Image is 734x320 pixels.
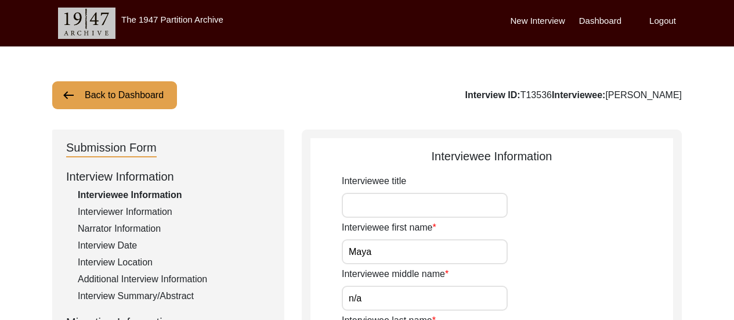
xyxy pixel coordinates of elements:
div: Interview Information [66,168,270,185]
div: Interviewee Information [78,188,270,202]
div: Interview Summary/Abstract [78,289,270,303]
label: Dashboard [579,15,621,28]
div: T13536 [PERSON_NAME] [465,88,682,102]
div: Interviewer Information [78,205,270,219]
div: Interview Location [78,256,270,269]
button: Back to Dashboard [52,81,177,109]
img: header-logo.png [58,8,115,39]
b: Interview ID: [465,90,520,100]
label: Logout [649,15,676,28]
div: Submission Form [66,139,157,157]
label: The 1947 Partition Archive [121,15,223,24]
b: Interviewee: [552,90,605,100]
img: arrow-left.png [62,88,75,102]
div: Interviewee Information [310,148,673,165]
label: Interviewee first name [342,221,436,235]
label: New Interview [511,15,565,28]
div: Narrator Information [78,222,270,236]
label: Interviewee title [342,174,406,188]
div: Additional Interview Information [78,272,270,286]
div: Interview Date [78,239,270,253]
label: Interviewee middle name [342,267,449,281]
